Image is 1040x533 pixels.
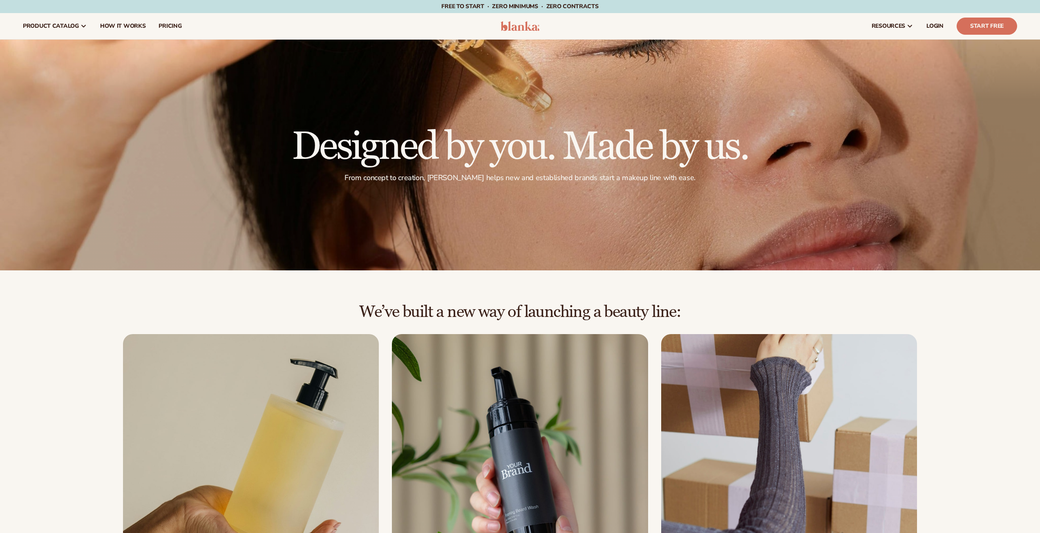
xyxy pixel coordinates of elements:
[23,23,79,29] span: product catalog
[100,23,146,29] span: How It Works
[920,13,950,39] a: LOGIN
[159,23,181,29] span: pricing
[957,18,1017,35] a: Start Free
[292,173,748,183] p: From concept to creation, [PERSON_NAME] helps new and established brands start a makeup line with...
[926,23,944,29] span: LOGIN
[501,21,539,31] img: logo
[872,23,905,29] span: resources
[292,127,748,167] h1: Designed by you. Made by us.
[441,2,598,10] span: Free to start · ZERO minimums · ZERO contracts
[16,13,94,39] a: product catalog
[23,303,1017,321] h2: We’ve built a new way of launching a beauty line:
[152,13,188,39] a: pricing
[94,13,152,39] a: How It Works
[865,13,920,39] a: resources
